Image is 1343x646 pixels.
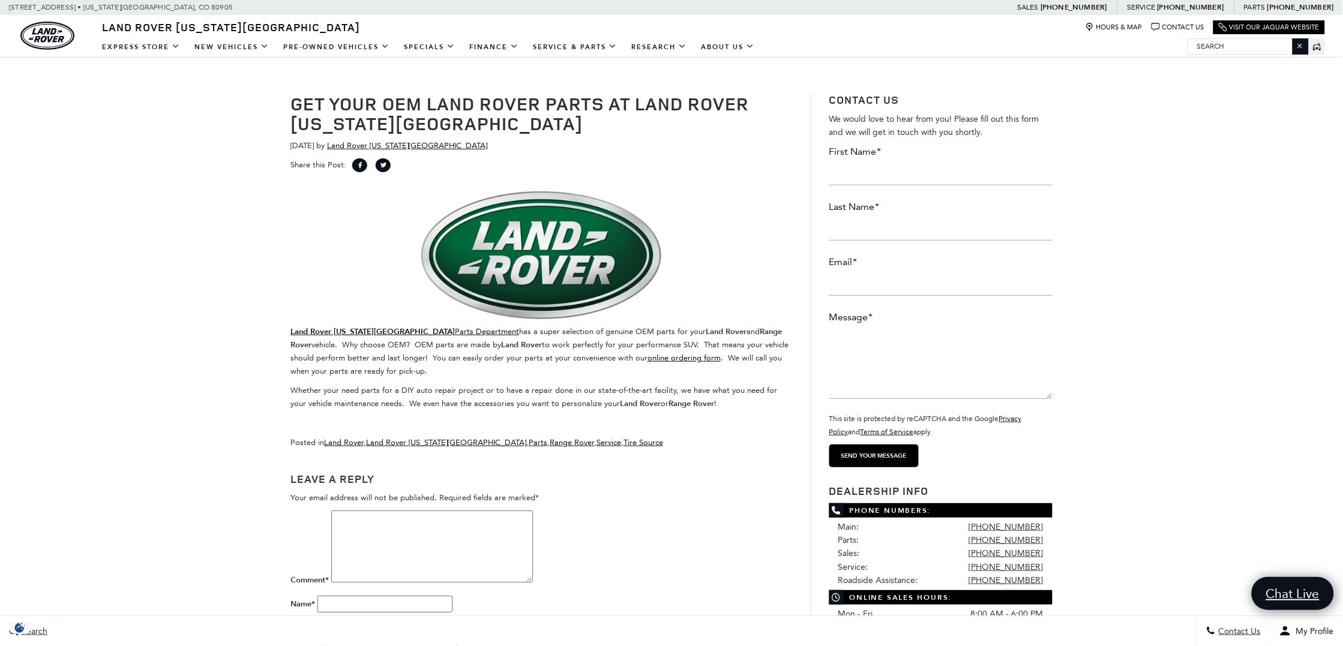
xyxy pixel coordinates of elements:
a: Tire Source [623,438,663,447]
strong: Range Rover [668,398,714,409]
a: Service & Parts [526,37,624,58]
span: Parts: [838,535,859,545]
a: land-rover [20,22,74,50]
h3: Dealership Info [829,485,1053,497]
a: Visit Our Jaguar Website [1219,23,1320,32]
strong: Land Rover [706,326,747,337]
label: Comment [290,573,329,587]
span: Sales [1017,3,1039,11]
input: Send your message [829,444,919,467]
a: Research [624,37,694,58]
span: Roadside Assistance: [838,575,918,585]
a: [PHONE_NUMBER] [969,522,1044,532]
p: has a super selection of genuine OEM parts for your and vehicle. Why choose OEM? OEM parts are ma... [290,325,793,378]
span: Contact Us [1216,626,1261,636]
p: Whether your need parts for a DIY auto repair project or to have a repair done in our state-of-th... [290,384,793,410]
a: Pre-Owned Vehicles [276,37,397,58]
a: [PHONE_NUMBER] [969,548,1044,558]
button: Open user profile menu [1270,616,1343,646]
span: Parts [1244,3,1266,11]
strong: Land Rover [620,398,661,409]
section: Click to Open Cookie Consent Modal [6,621,34,634]
span: Service: [838,562,868,572]
a: Land Rover [324,438,364,447]
strong: Land Rover [US_STATE][GEOGRAPHIC_DATA] [290,326,455,337]
span: by [316,141,325,150]
input: Search [1188,39,1308,53]
span: My Profile [1291,626,1334,636]
small: This site is protected by reCAPTCHA and the Google and apply. [829,414,1022,436]
label: Message [829,311,873,324]
span: We would love to hear from you! Please fill out this form and we will get in touch with you shortly. [829,114,1039,137]
a: Chat Live [1252,577,1334,610]
span: 8:00 AM - 6:00 PM [971,608,1044,621]
a: [PHONE_NUMBER] [1158,2,1224,12]
span: Main: [838,522,859,532]
label: Last Name [829,200,880,214]
span: Online Sales Hours: [829,590,1053,605]
h3: Contact Us [829,94,1053,107]
strong: Land Rover [501,339,542,350]
nav: Main Navigation [95,37,762,58]
a: online ordering form [647,353,721,362]
label: Email [829,256,858,269]
a: Contact Us [1152,23,1204,32]
a: EXPRESS STORE [95,37,187,58]
a: [PHONE_NUMBER] [1041,2,1107,12]
a: About Us [694,37,762,58]
label: First Name [829,145,882,158]
img: Genuine OEM Land Rover parts and accessories for sale Colorado Springs [421,191,661,319]
a: [PHONE_NUMBER] [969,535,1044,545]
span: [DATE] [290,141,314,150]
span: Phone Numbers: [829,503,1053,518]
span: Your email address will not be published. [290,493,437,502]
a: Parts [529,438,547,447]
a: Service [596,438,621,447]
a: Land Rover [US_STATE][GEOGRAPHIC_DATA] [366,438,526,447]
h3: Leave a Reply [290,473,793,485]
a: [PHONE_NUMBER] [969,575,1044,585]
button: Close the search field [1293,38,1308,53]
span: Chat Live [1260,585,1326,602]
a: New Vehicles [187,37,276,58]
span: Sales: [838,548,860,558]
img: Land Rover [20,22,74,50]
div: Share this Post: [290,158,793,178]
a: [PHONE_NUMBER] [1267,2,1334,12]
a: Land Rover [US_STATE][GEOGRAPHIC_DATA]Parts Department [290,327,519,336]
h1: Get Your OEM Land Rover Parts at Land Rover [US_STATE][GEOGRAPHIC_DATA] [290,94,793,133]
a: Hours & Map [1086,23,1143,32]
span: Required fields are marked [439,493,539,502]
a: Land Rover [US_STATE][GEOGRAPHIC_DATA] [327,141,487,150]
a: [PHONE_NUMBER] [969,562,1044,572]
span: Land Rover [US_STATE][GEOGRAPHIC_DATA] [102,20,360,34]
a: [STREET_ADDRESS] • [US_STATE][GEOGRAPHIC_DATA], CO 80905 [9,3,233,11]
a: Land Rover [US_STATE][GEOGRAPHIC_DATA] [95,20,367,34]
a: Terms of Service [861,428,914,436]
div: Posted in , , , , , [290,436,793,449]
label: Name [290,597,315,611]
a: Specials [397,37,462,58]
a: Finance [462,37,526,58]
span: Mon - Fri [838,609,873,619]
a: Range Rover [550,438,594,447]
span: Service [1127,3,1155,11]
img: Opt-Out Icon [6,621,34,634]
